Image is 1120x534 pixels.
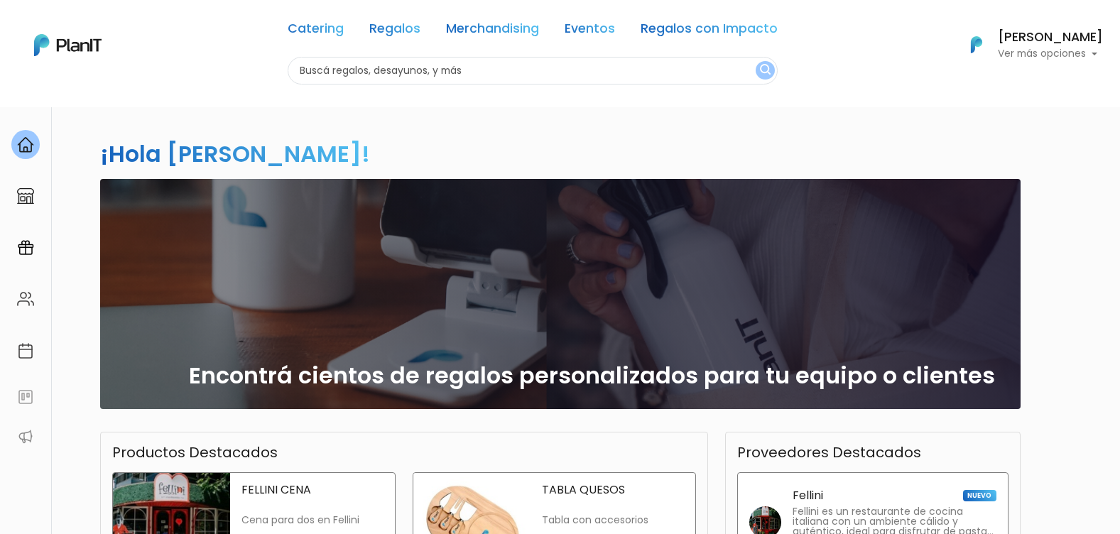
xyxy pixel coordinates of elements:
[565,23,615,40] a: Eventos
[446,23,539,40] a: Merchandising
[288,57,778,85] input: Buscá regalos, desayunos, y más
[34,34,102,56] img: PlanIt Logo
[793,490,823,501] p: Fellini
[641,23,778,40] a: Regalos con Impacto
[952,26,1103,63] button: PlanIt Logo [PERSON_NAME] Ver más opciones
[112,444,278,461] h3: Productos Destacados
[963,490,996,501] span: NUEVO
[542,514,684,526] p: Tabla con accesorios
[369,23,420,40] a: Regalos
[17,342,34,359] img: calendar-87d922413cdce8b2cf7b7f5f62616a5cf9e4887200fb71536465627b3292af00.svg
[961,29,992,60] img: PlanIt Logo
[241,484,384,496] p: FELLINI CENA
[189,362,995,389] h2: Encontrá cientos de regalos personalizados para tu equipo o clientes
[17,239,34,256] img: campaigns-02234683943229c281be62815700db0a1741e53638e28bf9629b52c665b00959.svg
[760,64,771,77] img: search_button-432b6d5273f82d61273b3651a40e1bd1b912527efae98b1b7a1b2c0702e16a8d.svg
[998,49,1103,59] p: Ver más opciones
[998,31,1103,44] h6: [PERSON_NAME]
[542,484,684,496] p: TABLA QUESOS
[17,428,34,445] img: partners-52edf745621dab592f3b2c58e3bca9d71375a7ef29c3b500c9f145b62cc070d4.svg
[737,444,921,461] h3: Proveedores Destacados
[17,136,34,153] img: home-e721727adea9d79c4d83392d1f703f7f8bce08238fde08b1acbfd93340b81755.svg
[288,23,344,40] a: Catering
[241,514,384,526] p: Cena para dos en Fellini
[17,187,34,205] img: marketplace-4ceaa7011d94191e9ded77b95e3339b90024bf715f7c57f8cf31f2d8c509eaba.svg
[17,290,34,307] img: people-662611757002400ad9ed0e3c099ab2801c6687ba6c219adb57efc949bc21e19d.svg
[100,138,370,170] h2: ¡Hola [PERSON_NAME]!
[17,388,34,405] img: feedback-78b5a0c8f98aac82b08bfc38622c3050aee476f2c9584af64705fc4e61158814.svg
